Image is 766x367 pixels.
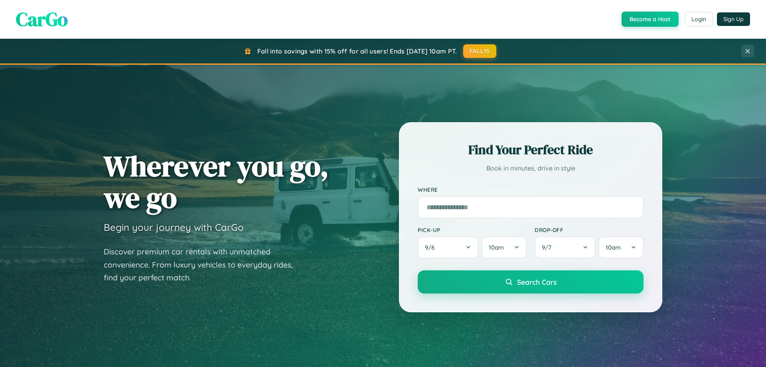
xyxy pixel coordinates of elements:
[463,44,497,58] button: FALL15
[104,245,303,284] p: Discover premium car rentals with unmatched convenience. From luxury vehicles to everyday rides, ...
[535,236,595,258] button: 9/7
[418,236,478,258] button: 9/6
[418,163,644,174] p: Book in minutes, drive in style
[482,236,527,258] button: 10am
[542,244,555,251] span: 9 / 7
[104,150,329,213] h1: Wherever you go, we go
[418,186,644,193] label: Where
[257,47,457,55] span: Fall into savings with 15% off for all users! Ends [DATE] 10am PT.
[606,244,621,251] span: 10am
[418,270,644,294] button: Search Cars
[418,141,644,159] h2: Find Your Perfect Ride
[598,236,644,258] button: 10am
[517,278,557,286] span: Search Cars
[685,12,713,26] button: Login
[425,244,438,251] span: 9 / 6
[104,221,244,233] h3: Begin your journey with CarGo
[717,12,750,26] button: Sign Up
[16,6,68,32] span: CarGo
[418,226,527,233] label: Pick-up
[535,226,644,233] label: Drop-off
[622,12,679,27] button: Become a Host
[489,244,504,251] span: 10am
